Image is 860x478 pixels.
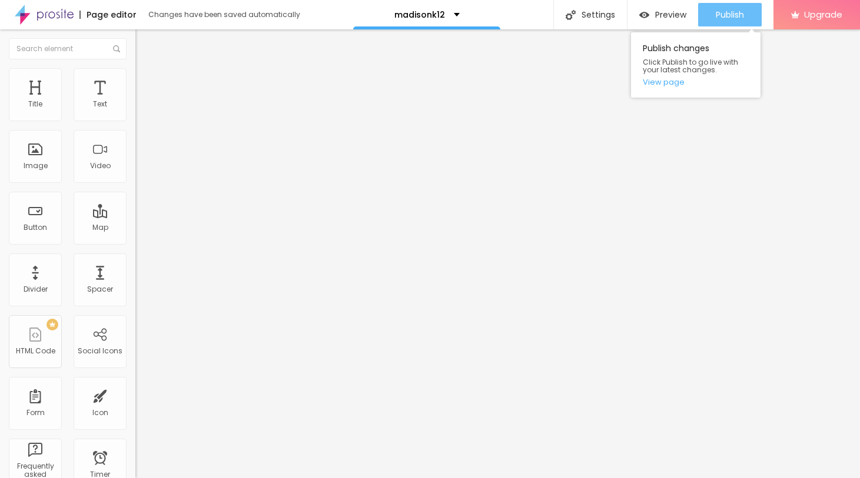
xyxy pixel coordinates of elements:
[655,10,686,19] span: Preview
[9,38,127,59] input: Search element
[631,32,761,98] div: Publish changes
[26,409,45,417] div: Form
[92,409,108,417] div: Icon
[87,285,113,293] div: Spacer
[24,285,48,293] div: Divider
[24,162,48,170] div: Image
[698,3,762,26] button: Publish
[643,78,749,86] a: View page
[148,11,300,18] div: Changes have been saved automatically
[24,223,47,232] div: Button
[627,3,698,26] button: Preview
[90,162,111,170] div: Video
[643,58,749,73] span: Click Publish to go live with your latest changes.
[92,223,108,232] div: Map
[135,29,860,478] iframe: Editor
[566,10,576,20] img: Icone
[639,10,649,20] img: view-1.svg
[394,11,445,19] p: madisonk12
[16,347,55,355] div: HTML Code
[79,11,137,19] div: Page editor
[113,45,120,52] img: Icone
[28,100,42,108] div: Title
[78,347,122,355] div: Social Icons
[804,9,842,19] span: Upgrade
[93,100,107,108] div: Text
[716,10,744,19] span: Publish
